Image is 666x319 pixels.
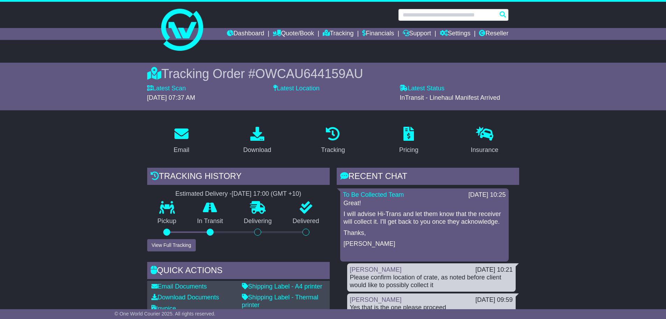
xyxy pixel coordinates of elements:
span: [DATE] 07:37 AM [147,94,195,101]
span: InTransit - Linehaul Manifest Arrived [400,94,500,101]
div: [DATE] 10:21 [475,266,513,274]
div: Estimated Delivery - [147,190,330,198]
a: [PERSON_NAME] [350,296,402,303]
p: Great! [344,200,505,207]
div: Insurance [471,145,499,155]
a: Tracking [323,28,353,40]
a: Insurance [466,124,503,157]
div: Download [243,145,271,155]
a: Email [169,124,194,157]
div: [DATE] 09:59 [475,296,513,304]
label: Latest Scan [147,85,186,92]
a: Download [239,124,276,157]
a: Tracking [316,124,349,157]
p: In Transit [187,217,234,225]
div: [DATE] 10:25 [468,191,506,199]
a: Support [403,28,431,40]
span: OWCAU644159AU [255,67,363,81]
p: Delivered [282,217,330,225]
a: Reseller [479,28,508,40]
a: Quote/Book [273,28,314,40]
div: [DATE] 17:00 (GMT +10) [232,190,301,198]
a: Pricing [395,124,423,157]
div: Tracking Order # [147,66,519,81]
a: Dashboard [227,28,264,40]
a: Download Documents [151,294,219,301]
div: RECENT CHAT [337,168,519,187]
p: [PERSON_NAME] [344,240,505,248]
button: View Full Tracking [147,239,196,251]
p: I will advise Hi-Trans and let them know that the receiver will collect it. I'll get back to you ... [344,210,505,226]
div: Pricing [399,145,418,155]
label: Latest Status [400,85,444,92]
a: Invoice [151,305,176,312]
a: Shipping Label - Thermal printer [242,294,318,308]
p: Thanks, [344,229,505,237]
div: Email [173,145,189,155]
a: Financials [362,28,394,40]
a: Settings [440,28,471,40]
a: [PERSON_NAME] [350,266,402,273]
div: Tracking [321,145,345,155]
span: © One World Courier 2025. All rights reserved. [115,311,216,317]
div: Quick Actions [147,262,330,281]
p: Delivering [234,217,282,225]
p: Pickup [147,217,187,225]
div: Please confirm location of crate, as noted before client would like to possibly collect it [350,274,513,289]
div: Yes that is the one please proceed [350,304,513,312]
a: Email Documents [151,283,207,290]
div: Tracking history [147,168,330,187]
label: Latest Location [273,85,320,92]
a: To Be Collected Team [343,191,404,198]
a: Shipping Label - A4 printer [242,283,322,290]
